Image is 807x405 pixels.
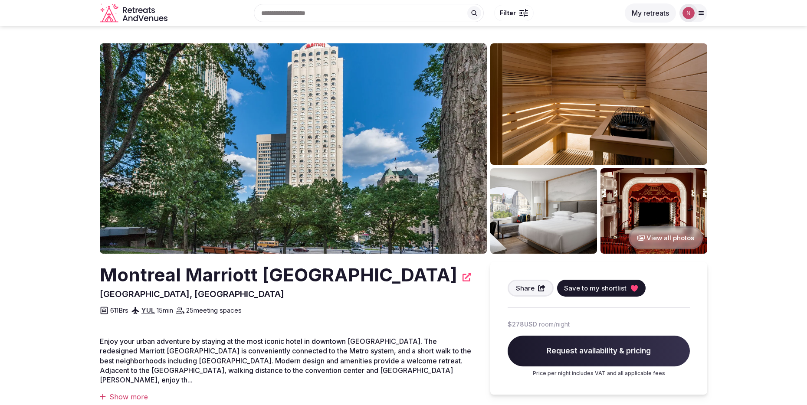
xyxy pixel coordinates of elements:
a: Visit the homepage [100,3,169,23]
span: [GEOGRAPHIC_DATA], [GEOGRAPHIC_DATA] [100,289,284,299]
span: Share [516,284,535,293]
img: Venue gallery photo [600,168,707,254]
img: Venue gallery photo [490,43,707,165]
span: $278 USD [508,320,537,329]
span: 25 meeting spaces [186,306,242,315]
button: View all photos [629,226,703,249]
button: My retreats [625,3,676,23]
span: Save to my shortlist [564,284,627,293]
h2: Montreal Marriott [GEOGRAPHIC_DATA] [100,262,457,288]
a: YUL [141,306,155,314]
span: room/night [539,320,570,329]
button: Filter [494,5,534,21]
span: 611 Brs [110,306,128,315]
span: Request availability & pricing [508,336,690,367]
div: Show more [100,392,473,402]
img: natalie.anderson [682,7,695,19]
button: Share [508,280,554,297]
img: Venue gallery photo [490,168,597,254]
img: Venue cover photo [100,43,487,254]
button: Save to my shortlist [557,280,646,297]
span: Enjoy your urban adventure by staying at the most iconic hotel in downtown [GEOGRAPHIC_DATA]. The... [100,337,471,385]
a: My retreats [625,9,676,17]
span: 15 min [157,306,173,315]
svg: Retreats and Venues company logo [100,3,169,23]
span: Filter [500,9,516,17]
p: Price per night includes VAT and all applicable fees [508,370,690,377]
